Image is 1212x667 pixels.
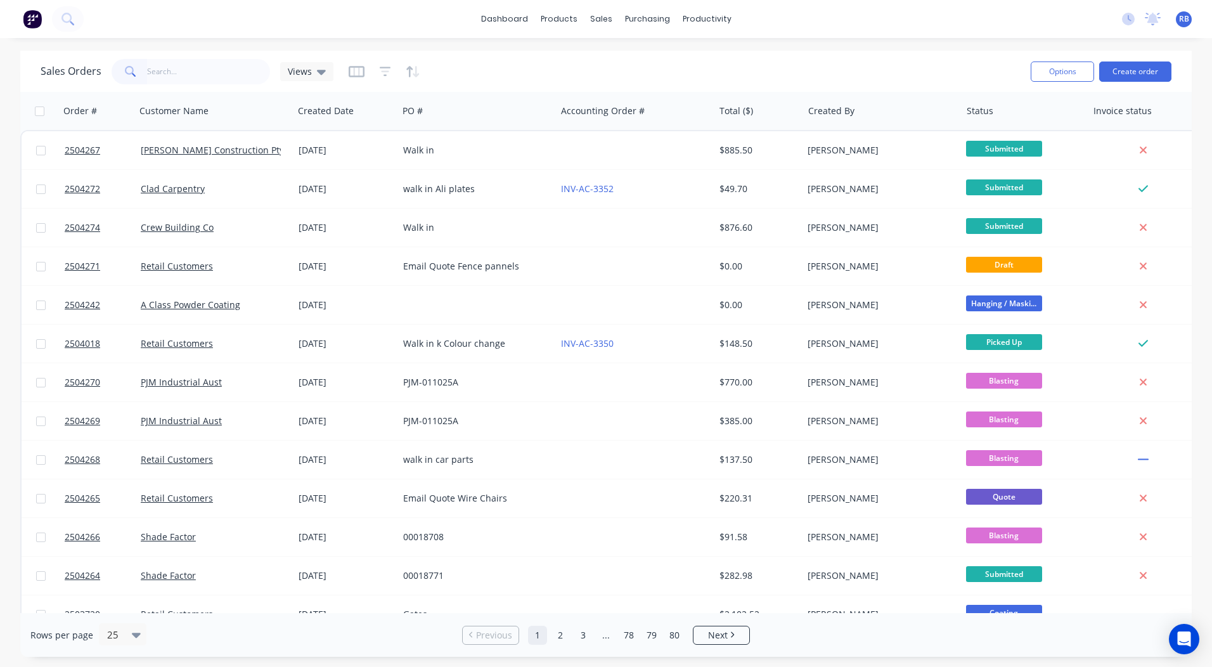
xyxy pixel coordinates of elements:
a: INV-AC-3352 [561,183,614,195]
a: Page 3 [574,626,593,645]
span: Submitted [966,566,1042,582]
div: [PERSON_NAME] [808,415,948,427]
div: [DATE] [299,183,393,195]
a: Page 79 [642,626,661,645]
a: Retail Customers [141,453,213,465]
span: RB [1179,13,1189,25]
span: Submitted [966,141,1042,157]
a: 2504264 [65,557,141,595]
a: PJM Industrial Aust [141,376,222,388]
a: Retail Customers [141,608,213,620]
span: Submitted [966,218,1042,234]
div: Accounting Order # [561,105,645,117]
div: $91.58 [719,531,794,543]
div: Status [967,105,993,117]
a: Clad Carpentry [141,183,205,195]
div: PO # [403,105,423,117]
div: $137.50 [719,453,794,466]
div: $876.60 [719,221,794,234]
div: [PERSON_NAME] [808,608,948,621]
span: 2504272 [65,183,100,195]
div: [DATE] [299,569,393,582]
a: 2504267 [65,131,141,169]
a: Jump forward [596,626,616,645]
span: 2504268 [65,453,100,466]
div: Walk in [403,144,544,157]
span: 2504274 [65,221,100,234]
div: $385.00 [719,415,794,427]
div: purchasing [619,10,676,29]
div: walk in Ali plates [403,183,544,195]
span: 2504242 [65,299,100,311]
h1: Sales Orders [41,65,101,77]
span: 2504266 [65,531,100,543]
a: Shade Factor [141,531,196,543]
ul: Pagination [457,626,755,645]
a: Retail Customers [141,492,213,504]
div: walk in car parts [403,453,544,466]
button: Options [1031,62,1094,82]
a: 2504018 [65,325,141,363]
div: [PERSON_NAME] [808,531,948,543]
div: sales [584,10,619,29]
a: Shade Factor [141,569,196,581]
span: 2504264 [65,569,100,582]
div: $148.50 [719,337,794,350]
div: Customer Name [139,105,209,117]
div: Order # [63,105,97,117]
div: [PERSON_NAME] [808,260,948,273]
span: 2504270 [65,376,100,389]
a: PJM Industrial Aust [141,415,222,427]
span: 2504269 [65,415,100,427]
div: Created Date [298,105,354,117]
div: Created By [808,105,854,117]
span: Coating [966,605,1042,621]
span: Blasting [966,528,1042,543]
a: A Class Powder Coating [141,299,240,311]
div: Open Intercom Messenger [1169,624,1199,654]
div: PJM-011025A [403,415,544,427]
div: [DATE] [299,453,393,466]
div: [PERSON_NAME] [808,453,948,466]
div: [PERSON_NAME] [808,299,948,311]
div: [PERSON_NAME] [808,221,948,234]
a: 2504268 [65,441,141,479]
div: $220.31 [719,492,794,505]
a: INV-AC-3350 [561,337,614,349]
a: Retail Customers [141,337,213,349]
a: 2504265 [65,479,141,517]
div: [DATE] [299,299,393,311]
input: Search... [147,59,271,84]
div: [DATE] [299,415,393,427]
div: $770.00 [719,376,794,389]
a: [PERSON_NAME] Construction Pty Ltd [141,144,300,156]
a: 2504242 [65,286,141,324]
div: Email Quote Fence pannels [403,260,544,273]
div: [DATE] [299,376,393,389]
div: products [534,10,584,29]
div: PJM-011025A [403,376,544,389]
a: Previous page [463,629,519,642]
a: 2504269 [65,402,141,440]
div: Invoice status [1093,105,1152,117]
div: [PERSON_NAME] [808,376,948,389]
div: $0.00 [719,299,794,311]
a: 2503720 [65,595,141,633]
span: Submitted [966,179,1042,195]
div: $885.50 [719,144,794,157]
span: Views [288,65,312,78]
div: Gates [403,608,544,621]
div: [DATE] [299,492,393,505]
span: Blasting [966,450,1042,466]
a: Next page [693,629,749,642]
div: $2,102.52 [719,608,794,621]
div: 00018708 [403,531,544,543]
div: [PERSON_NAME] [808,144,948,157]
span: Next [708,629,728,642]
span: 2504018 [65,337,100,350]
div: [PERSON_NAME] [808,492,948,505]
a: 2504266 [65,518,141,556]
span: Previous [476,629,512,642]
span: Blasting [966,373,1042,389]
span: Hanging / Maski... [966,295,1042,311]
